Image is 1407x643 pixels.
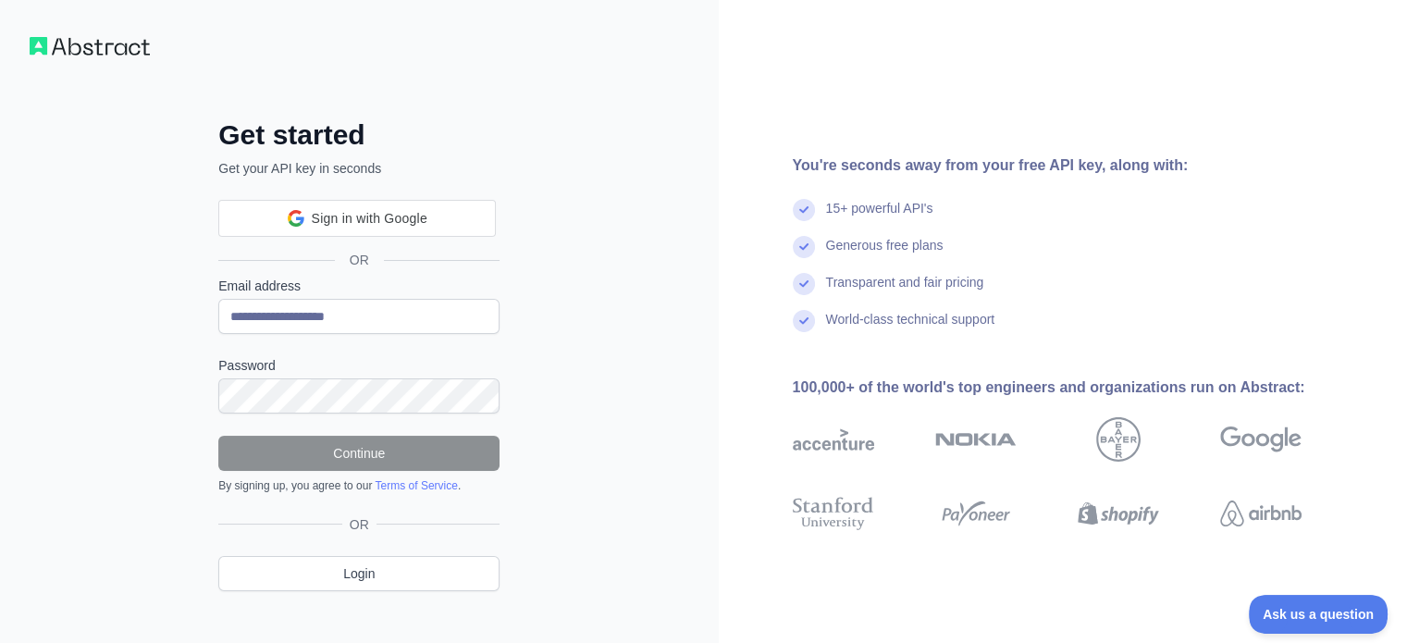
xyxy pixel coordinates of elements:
label: Email address [218,277,500,295]
a: Login [218,556,500,591]
img: google [1220,417,1302,462]
div: You're seconds away from your free API key, along with: [793,155,1361,177]
span: Sign in with Google [312,209,427,229]
h2: Get started [218,118,500,152]
img: airbnb [1220,493,1302,534]
div: By signing up, you agree to our . [218,478,500,493]
img: nokia [935,417,1017,462]
a: Terms of Service [375,479,457,492]
span: OR [335,251,384,269]
iframe: Toggle Customer Support [1249,595,1388,634]
p: Get your API key in seconds [218,159,500,178]
button: Continue [218,436,500,471]
img: check mark [793,310,815,332]
img: shopify [1078,493,1159,534]
img: check mark [793,236,815,258]
div: 15+ powerful API's [826,199,933,236]
div: Generous free plans [826,236,944,273]
img: Workflow [30,37,150,56]
div: Transparent and fair pricing [826,273,984,310]
img: check mark [793,199,815,221]
label: Password [218,356,500,375]
img: accenture [793,417,874,462]
span: OR [342,515,376,534]
div: World-class technical support [826,310,995,347]
img: bayer [1096,417,1141,462]
div: Sign in with Google [218,200,496,237]
img: payoneer [935,493,1017,534]
div: 100,000+ of the world's top engineers and organizations run on Abstract: [793,377,1361,399]
img: stanford university [793,493,874,534]
img: check mark [793,273,815,295]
